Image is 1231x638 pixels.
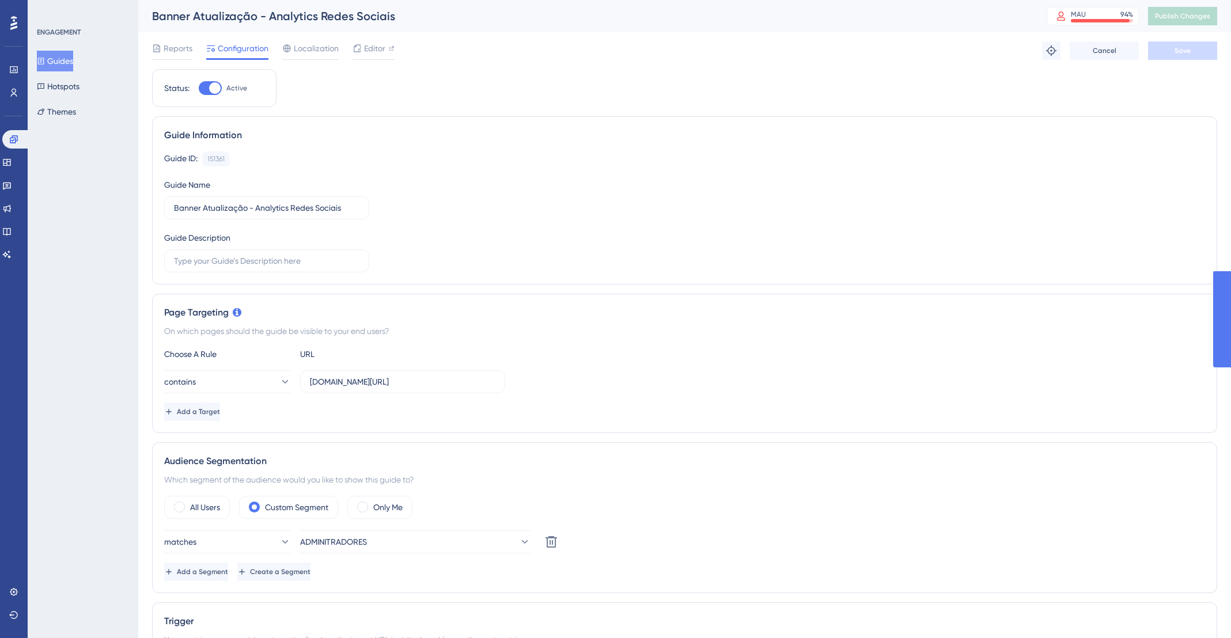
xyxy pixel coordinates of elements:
input: Type your Guide’s Name here [174,202,359,214]
div: Trigger [164,614,1205,628]
button: Hotspots [37,76,79,97]
label: Only Me [373,500,403,514]
div: ENGAGEMENT [37,28,81,37]
span: Save [1175,46,1191,55]
div: Audience Segmentation [164,454,1205,468]
span: Create a Segment [250,567,310,576]
span: ADMINITRADORES [300,535,367,549]
span: contains [164,375,196,389]
div: URL [300,347,427,361]
div: Banner Atualização - Analytics Redes Sociais [152,8,1018,24]
button: Create a Segment [237,563,310,581]
button: matches [164,530,291,553]
button: Themes [37,101,76,122]
div: Status: [164,81,190,95]
iframe: UserGuiding AI Assistant Launcher [1183,593,1217,627]
span: Configuration [218,41,268,55]
input: Type your Guide’s Description here [174,255,359,267]
div: MAU [1071,10,1086,19]
div: Guide Information [164,128,1205,142]
div: Guide Description [164,231,230,245]
span: Add a Target [177,407,220,416]
div: Choose A Rule [164,347,291,361]
div: Guide Name [164,178,210,192]
button: Save [1148,41,1217,60]
span: Active [226,83,247,93]
span: Add a Segment [177,567,228,576]
div: Page Targeting [164,306,1205,320]
button: Guides [37,51,73,71]
button: Add a Target [164,402,220,421]
button: Add a Segment [164,563,228,581]
div: On which pages should the guide be visible to your end users? [164,324,1205,338]
label: Custom Segment [265,500,328,514]
button: Publish Changes [1148,7,1217,25]
div: 94 % [1120,10,1133,19]
div: Which segment of the audience would you like to show this guide to? [164,473,1205,487]
div: 151361 [207,154,225,164]
span: Publish Changes [1155,12,1210,21]
input: yourwebsite.com/path [310,375,495,388]
button: contains [164,370,291,393]
button: Cancel [1070,41,1139,60]
span: Localization [294,41,339,55]
span: Editor [364,41,385,55]
button: ADMINITRADORES [300,530,531,553]
label: All Users [190,500,220,514]
span: Cancel [1093,46,1116,55]
span: Reports [164,41,192,55]
div: Guide ID: [164,151,198,166]
span: matches [164,535,196,549]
